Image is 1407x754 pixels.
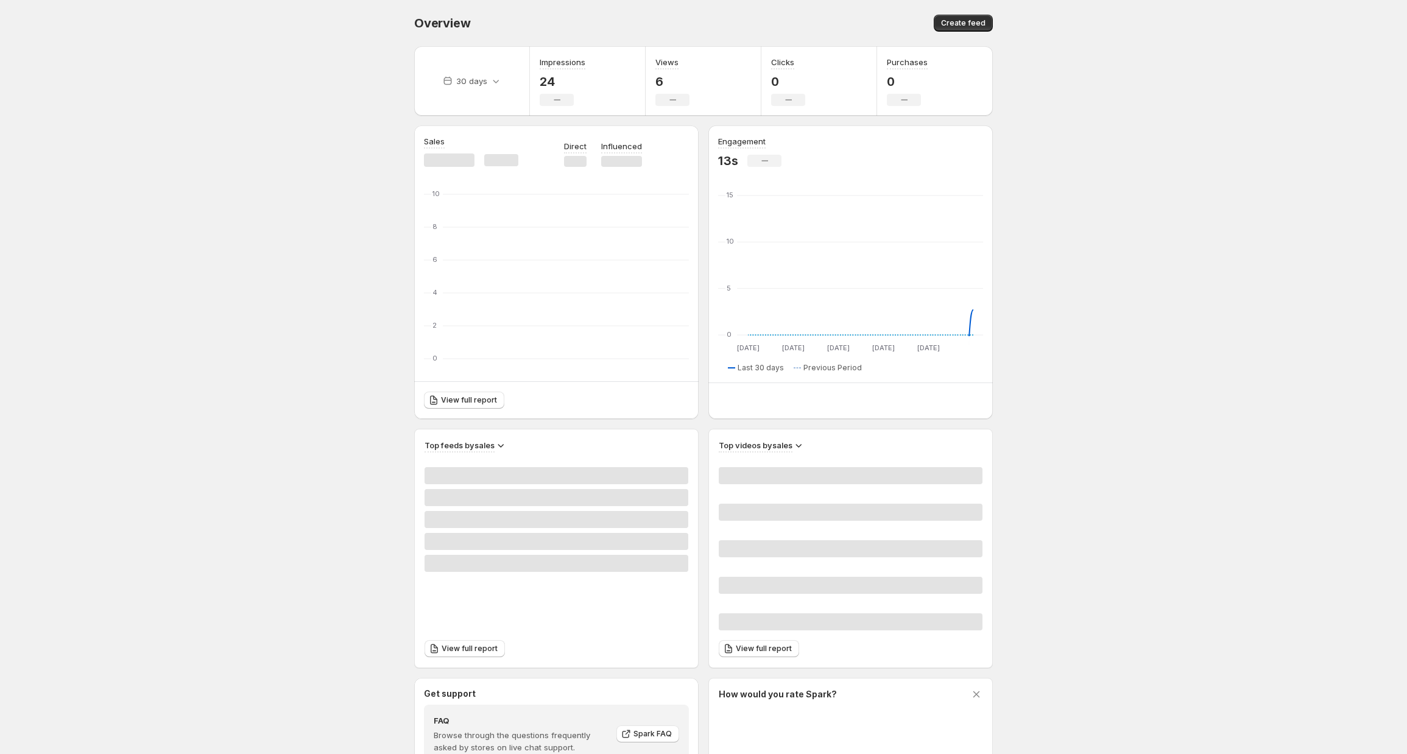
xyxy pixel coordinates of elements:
[771,56,794,68] h3: Clicks
[425,640,505,657] a: View full report
[655,56,679,68] h3: Views
[719,640,799,657] a: View full report
[917,344,940,352] text: [DATE]
[633,729,672,739] span: Spark FAQ
[771,74,805,89] p: 0
[441,395,497,405] span: View full report
[540,56,585,68] h3: Impressions
[616,725,679,742] a: Spark FAQ
[434,729,608,753] p: Browse through the questions frequently asked by stores on live chat support.
[434,714,608,727] h4: FAQ
[803,363,862,373] span: Previous Period
[601,140,642,152] p: Influenced
[425,439,495,451] h3: Top feeds by sales
[719,439,792,451] h3: Top videos by sales
[432,189,440,198] text: 10
[727,330,732,339] text: 0
[934,15,993,32] button: Create feed
[456,75,487,87] p: 30 days
[655,74,689,89] p: 6
[727,237,734,245] text: 10
[736,644,792,654] span: View full report
[414,16,470,30] span: Overview
[432,222,437,231] text: 8
[432,255,437,264] text: 6
[887,56,928,68] h3: Purchases
[719,688,837,700] h3: How would you rate Spark?
[424,392,504,409] a: View full report
[432,354,437,362] text: 0
[737,344,760,352] text: [DATE]
[827,344,850,352] text: [DATE]
[424,688,476,700] h3: Get support
[887,74,928,89] p: 0
[738,363,784,373] span: Last 30 days
[718,135,766,147] h3: Engagement
[540,74,585,89] p: 24
[782,344,805,352] text: [DATE]
[727,191,733,199] text: 15
[432,321,437,329] text: 2
[872,344,895,352] text: [DATE]
[424,135,445,147] h3: Sales
[432,288,437,297] text: 4
[564,140,587,152] p: Direct
[718,153,738,168] p: 13s
[727,284,731,292] text: 5
[941,18,986,28] span: Create feed
[442,644,498,654] span: View full report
